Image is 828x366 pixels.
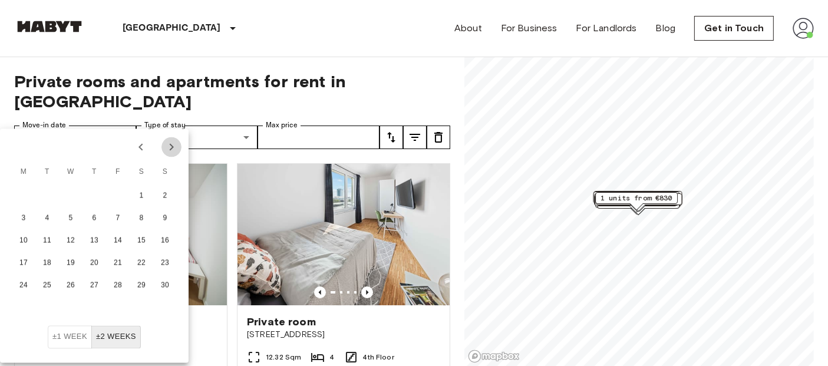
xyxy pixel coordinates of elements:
img: Marketing picture of unit DE-02-022-003-03HF [237,164,450,305]
p: [GEOGRAPHIC_DATA] [123,21,221,35]
div: Map marker [593,191,676,209]
button: Previous image [361,286,373,298]
button: 17 [13,253,34,274]
button: 5 [60,208,81,229]
button: 27 [84,275,105,296]
div: Map marker [593,192,680,210]
span: Thursday [84,161,105,184]
span: Saturday [131,161,152,184]
a: About [454,21,482,35]
a: Blog [656,21,676,35]
a: For Business [501,21,558,35]
button: 6 [84,208,105,229]
span: Sunday [154,161,176,184]
span: Friday [107,161,128,184]
img: avatar [793,18,814,39]
button: 7 [107,208,128,229]
button: 14 [107,230,128,252]
label: Type of stay [144,120,186,130]
span: 1 units from €830 [601,193,672,203]
button: 2 [154,186,176,207]
button: 30 [154,275,176,296]
a: Get in Touch [694,16,774,41]
span: 4 [329,352,334,362]
button: 9 [154,208,176,229]
div: Map marker [594,193,677,212]
button: 23 [154,253,176,274]
button: Previous image [314,286,326,298]
div: Map marker [595,192,678,210]
button: 28 [107,275,128,296]
div: Map marker [596,191,682,209]
span: 12.32 Sqm [266,352,301,362]
button: 15 [131,230,152,252]
button: Next month [161,137,182,157]
span: Wednesday [60,161,81,184]
span: [STREET_ADDRESS] [247,329,440,341]
button: 8 [131,208,152,229]
div: Map marker [595,194,677,213]
button: 22 [131,253,152,274]
span: Monday [13,161,34,184]
button: 29 [131,275,152,296]
button: tune [403,126,427,149]
img: Habyt [14,21,85,32]
button: 19 [60,253,81,274]
button: 25 [37,275,58,296]
button: 11 [37,230,58,252]
span: Tuesday [37,161,58,184]
a: For Landlords [576,21,637,35]
div: Map marker [596,193,682,212]
label: Move-in date [22,120,66,130]
button: 24 [13,275,34,296]
button: 16 [154,230,176,252]
button: ±1 week [48,326,92,349]
button: tune [380,126,403,149]
button: 3 [13,208,34,229]
button: tune [427,126,450,149]
button: 13 [84,230,105,252]
span: Private room [247,315,316,329]
button: 18 [37,253,58,274]
span: 4th Floor [363,352,394,362]
button: ±2 weeks [91,326,141,349]
button: 26 [60,275,81,296]
button: 20 [84,253,105,274]
button: 1 [131,186,152,207]
a: Mapbox logo [468,349,520,363]
button: Previous month [131,137,151,157]
button: 10 [13,230,34,252]
button: 21 [107,253,128,274]
label: Max price [266,120,298,130]
button: 12 [60,230,81,252]
span: Private rooms and apartments for rent in [GEOGRAPHIC_DATA] [14,71,450,111]
div: Move In Flexibility [48,326,141,349]
button: 4 [37,208,58,229]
